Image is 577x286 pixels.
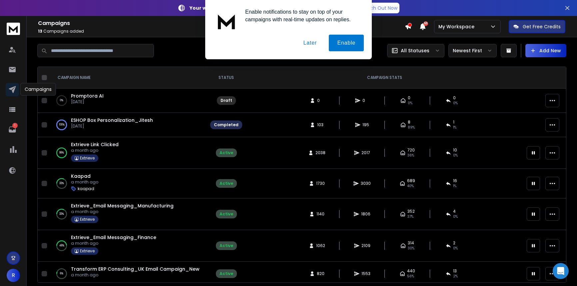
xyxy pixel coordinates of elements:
span: 0 [317,98,324,103]
div: Active [220,211,233,217]
p: a month ago [71,209,174,214]
span: 1553 [361,271,370,276]
a: Kaapad [71,173,91,179]
a: ESHOP Box Personalization_Jitesh [71,117,153,124]
div: Active [220,150,233,155]
p: a month ago [71,272,200,278]
span: 195 [362,122,369,128]
span: 1730 [316,181,325,186]
td: 99%Extrieve Link Clickeda month agoExtrieve [50,137,206,169]
span: 2038 [315,150,325,155]
div: Campaigns [20,83,56,96]
p: Extrieve [80,217,95,222]
p: 99 % [59,149,64,156]
td: 33%Extrieve_Email Messaging_Manufacturinga month agoExtrieve [50,198,206,230]
p: 33 % [59,180,64,187]
p: [DATE] [71,124,153,129]
a: 1 [6,123,19,136]
a: Extrieve Link Clicked [71,141,119,148]
span: 4 [453,209,456,214]
span: 0% [408,101,412,106]
span: 13 [453,268,457,274]
span: 0 [408,95,410,101]
span: 314 [408,240,414,246]
span: 30 % [408,246,414,251]
div: Draft [221,98,232,103]
span: 1 [453,120,454,125]
span: 103 [317,122,324,128]
p: a month ago [71,241,156,246]
p: [DATE] [71,99,104,105]
p: Extrieve [80,248,95,254]
span: 36 % [407,153,414,158]
img: notification icon [213,8,240,35]
span: 1 % [453,183,456,189]
button: Enable [329,35,364,51]
span: 2 % [453,274,458,279]
span: 3030 [361,181,371,186]
span: 720 [407,147,415,153]
button: R [7,269,20,282]
span: 0 % [453,153,458,158]
span: 37 % [407,214,413,219]
a: Extrieve_Email Messaging_Manufacturing [71,202,174,209]
a: Promptora AI [71,93,104,99]
p: 1 [12,123,18,128]
a: Transform ERP Consulting_UK Email Campaign_New [71,266,200,272]
span: 40 % [407,183,414,189]
div: Active [220,181,233,186]
span: 16 [453,178,457,183]
span: 8 [408,120,410,125]
div: Active [220,271,233,276]
th: STATUS [206,67,246,89]
span: 2017 [361,150,370,155]
span: 2 [453,240,455,246]
span: 0% [453,101,458,106]
span: 1806 [361,211,370,217]
span: 689 [407,178,415,183]
span: 2109 [361,243,370,248]
a: Extrieve_Email Messaging_Finance [71,234,156,241]
span: 1140 [316,211,324,217]
span: 0 % [453,246,458,251]
span: 820 [317,271,324,276]
p: 100 % [59,122,65,128]
div: Enable notifications to stay on top of your campaigns with real-time updates on replies. [240,8,364,23]
span: 1 % [453,125,456,130]
td: 0%Promptora AI[DATE] [50,89,206,113]
span: 440 [407,268,415,274]
button: Later [295,35,325,51]
span: 0 % [453,214,458,219]
span: 89 % [408,125,415,130]
td: 33%Kaapada month agokaapad [50,169,206,198]
p: a month ago [71,148,119,153]
span: 0 [453,95,456,101]
div: Open Intercom Messenger [553,263,569,279]
p: 6 % [60,270,63,277]
td: 6%Transform ERP Consulting_UK Email Campaign_Newa month ago [50,262,206,286]
span: 352 [407,209,415,214]
p: 33 % [59,211,64,217]
p: 48 % [59,242,64,249]
p: a month ago [71,179,98,185]
span: 0 [362,98,369,103]
div: Completed [214,122,239,128]
td: 100%ESHOP Box Personalization_Jitesh[DATE] [50,113,206,137]
p: 0 % [60,97,63,104]
p: Extrieve [80,155,95,161]
th: CAMPAIGN STATS [246,67,523,89]
span: 1062 [316,243,325,248]
th: CAMPAIGN NAME [50,67,206,89]
p: kaapad [78,186,94,191]
span: 56 % [407,274,414,279]
span: 10 [453,147,457,153]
